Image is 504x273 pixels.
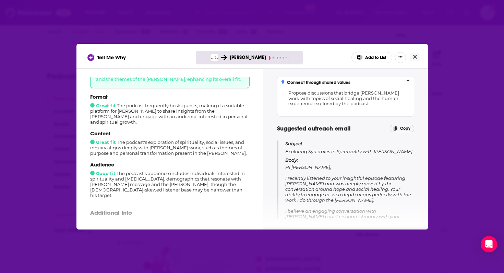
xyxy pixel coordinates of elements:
[277,125,351,132] span: Suggested outreach email
[285,157,298,163] span: Body:
[395,52,406,63] button: Show More Button
[481,236,497,252] div: Open Intercom Messenger
[96,63,242,82] span: The podcast's focus on spirituality, social healing, and personal development aligns well with [P...
[90,209,250,216] p: Additional Info
[90,171,116,176] span: Good fit
[97,54,126,61] span: Tell Me Why
[230,54,266,60] span: [PERSON_NAME]
[270,55,287,60] span: change
[90,130,250,137] p: Content
[90,130,250,156] div: The podcast's exploration of spirituality, social issues, and inquiry aligns deeply with [PERSON_...
[269,55,289,60] span: ( )
[90,94,250,100] p: Format
[90,161,250,168] p: Audience
[285,140,414,154] p: Exploring Synergies in Spirituality with [PERSON_NAME]
[285,140,303,147] span: Subject:
[210,53,218,62] img: On Being with Krista Tippett
[90,161,250,198] div: The podcast's audience includes individuals interested in spirituality and [MEDICAL_DATA], demogr...
[410,53,420,61] button: Close
[90,94,250,125] div: The podcast frequently hosts guests, making it a suitable platform for [PERSON_NAME] to share ins...
[400,126,410,131] span: Copy
[90,103,116,108] span: Great fit
[90,139,116,145] span: Great fit
[351,52,392,63] button: Add to List
[281,80,351,85] h3: Connect through shared values
[88,55,93,60] img: tell me why sparkle
[288,90,399,106] span: Propose discussions that bridge [PERSON_NAME] work with topics of social healing and the human ex...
